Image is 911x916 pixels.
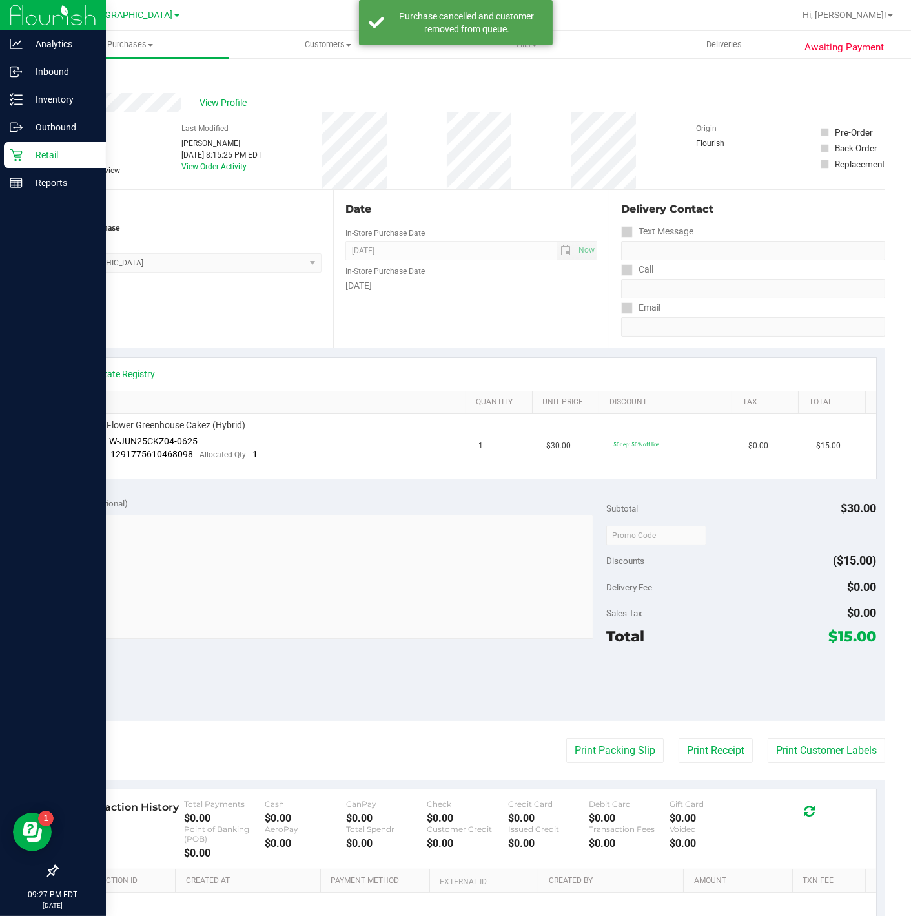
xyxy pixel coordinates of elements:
[181,138,262,149] div: [PERSON_NAME]
[848,606,877,619] span: $0.00
[606,627,644,645] span: Total
[621,298,660,317] label: Email
[10,149,23,161] inline-svg: Retail
[543,397,594,408] a: Unit Price
[749,440,769,452] span: $0.00
[835,141,877,154] div: Back Order
[23,36,100,52] p: Analytics
[479,440,484,452] span: 1
[346,799,427,809] div: CanPay
[78,368,156,380] a: View State Registry
[829,627,877,645] span: $15.00
[816,440,841,452] span: $15.00
[835,126,873,139] div: Pre-Order
[74,419,246,432] span: FD 3.5g Flower Greenhouse Cakez (Hybrid)
[6,900,100,910] p: [DATE]
[345,279,598,293] div: [DATE]
[768,738,885,763] button: Print Customer Labels
[689,39,759,50] span: Deliveries
[606,582,652,592] span: Delivery Fee
[346,837,427,849] div: $0.00
[265,824,345,834] div: AeroPay
[200,96,252,110] span: View Profile
[391,10,543,36] div: Purchase cancelled and customer removed from queue.
[621,202,885,217] div: Delivery Contact
[23,92,100,107] p: Inventory
[848,580,877,594] span: $0.00
[10,93,23,106] inline-svg: Inventory
[546,440,571,452] span: $30.00
[670,799,750,809] div: Gift Card
[111,449,194,459] span: 1291775610468098
[508,799,589,809] div: Credit Card
[742,397,793,408] a: Tax
[841,501,877,515] span: $30.00
[694,876,788,886] a: Amount
[835,158,885,171] div: Replacement
[621,279,885,298] input: Format: (999) 999-9999
[265,837,345,849] div: $0.00
[186,876,316,886] a: Created At
[429,869,538,893] th: External ID
[181,149,262,161] div: [DATE] 8:15:25 PM EDT
[589,824,670,834] div: Transaction Fees
[184,799,265,809] div: Total Payments
[31,39,229,50] span: Purchases
[253,449,258,459] span: 1
[23,120,100,135] p: Outbound
[670,824,750,834] div: Voided
[31,31,229,58] a: Purchases
[184,812,265,824] div: $0.00
[38,811,54,826] iframe: Resource center unread badge
[427,824,507,834] div: Customer Credit
[265,799,345,809] div: Cash
[427,799,507,809] div: Check
[549,876,679,886] a: Created By
[508,812,589,824] div: $0.00
[229,31,427,58] a: Customers
[589,799,670,809] div: Debit Card
[200,450,247,459] span: Allocated Qty
[670,812,750,824] div: $0.00
[23,64,100,79] p: Inbound
[696,138,761,149] div: Flourish
[834,554,877,567] span: ($15.00)
[476,397,527,408] a: Quantity
[10,176,23,189] inline-svg: Reports
[427,812,507,824] div: $0.00
[696,123,717,134] label: Origin
[6,889,100,900] p: 09:27 PM EDT
[679,738,753,763] button: Print Receipt
[609,397,728,408] a: Discount
[85,10,173,21] span: [GEOGRAPHIC_DATA]
[110,436,198,446] span: W-JUN25CKZ04-0625
[346,824,427,834] div: Total Spendr
[621,260,653,279] label: Call
[23,175,100,191] p: Reports
[589,837,670,849] div: $0.00
[508,824,589,834] div: Issued Credit
[10,65,23,78] inline-svg: Inbound
[803,876,860,886] a: Txn Fee
[76,397,461,408] a: SKU
[23,147,100,163] p: Retail
[614,441,660,448] span: 50dep: 50% off line
[606,608,642,618] span: Sales Tax
[345,265,425,277] label: In-Store Purchase Date
[76,876,170,886] a: Transaction ID
[181,123,229,134] label: Last Modified
[331,876,425,886] a: Payment Method
[809,397,860,408] a: Total
[804,40,884,55] span: Awaiting Payment
[803,10,886,20] span: Hi, [PERSON_NAME]!
[265,812,345,824] div: $0.00
[427,837,507,849] div: $0.00
[625,31,823,58] a: Deliveries
[10,37,23,50] inline-svg: Analytics
[345,202,598,217] div: Date
[10,121,23,134] inline-svg: Outbound
[184,847,265,859] div: $0.00
[621,241,885,260] input: Format: (999) 999-9999
[670,837,750,849] div: $0.00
